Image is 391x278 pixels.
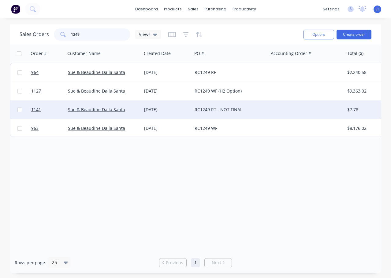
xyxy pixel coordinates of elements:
[15,260,45,266] span: Rows per page
[271,50,311,57] div: Accounting Order #
[139,31,151,38] span: Views
[68,88,125,94] a: Sue & Beaudine Dalla Santa
[205,260,232,266] a: Next page
[191,258,200,267] a: Page 1 is your current page
[347,88,383,94] div: $9,363.02
[347,50,363,57] div: Total ($)
[144,107,190,113] div: [DATE]
[31,125,39,131] span: 963
[144,69,190,75] div: [DATE]
[31,82,68,100] a: 1127
[337,30,371,39] button: Create order
[303,30,334,39] button: Options
[195,88,263,94] div: RC1249 WF (H2 Option)
[67,50,101,57] div: Customer Name
[11,5,20,14] img: Factory
[68,69,125,75] a: Sue & Beaudine Dalla Santa
[31,63,68,82] a: 964
[347,69,383,75] div: $2,240.58
[375,6,380,12] span: ES
[159,260,186,266] a: Previous page
[229,5,259,14] div: productivity
[320,5,343,14] div: settings
[132,5,161,14] a: dashboard
[31,101,68,119] a: 1141
[71,28,131,41] input: Search...
[20,31,49,37] h1: Sales Orders
[31,50,47,57] div: Order #
[195,107,263,113] div: RC1249 RT - NOT FINAL
[195,69,263,75] div: RC1249 RF
[347,125,383,131] div: $8,176.02
[68,125,125,131] a: Sue & Beaudine Dalla Santa
[31,88,41,94] span: 1127
[144,88,190,94] div: [DATE]
[166,260,183,266] span: Previous
[194,50,204,57] div: PO #
[212,260,221,266] span: Next
[144,125,190,131] div: [DATE]
[31,107,41,113] span: 1141
[144,50,171,57] div: Created Date
[195,125,263,131] div: RC1249 WF
[347,107,383,113] div: $7.78
[161,5,185,14] div: products
[68,107,125,112] a: Sue & Beaudine Dalla Santa
[31,69,39,75] span: 964
[157,258,234,267] ul: Pagination
[31,119,68,137] a: 963
[185,5,202,14] div: sales
[202,5,229,14] div: purchasing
